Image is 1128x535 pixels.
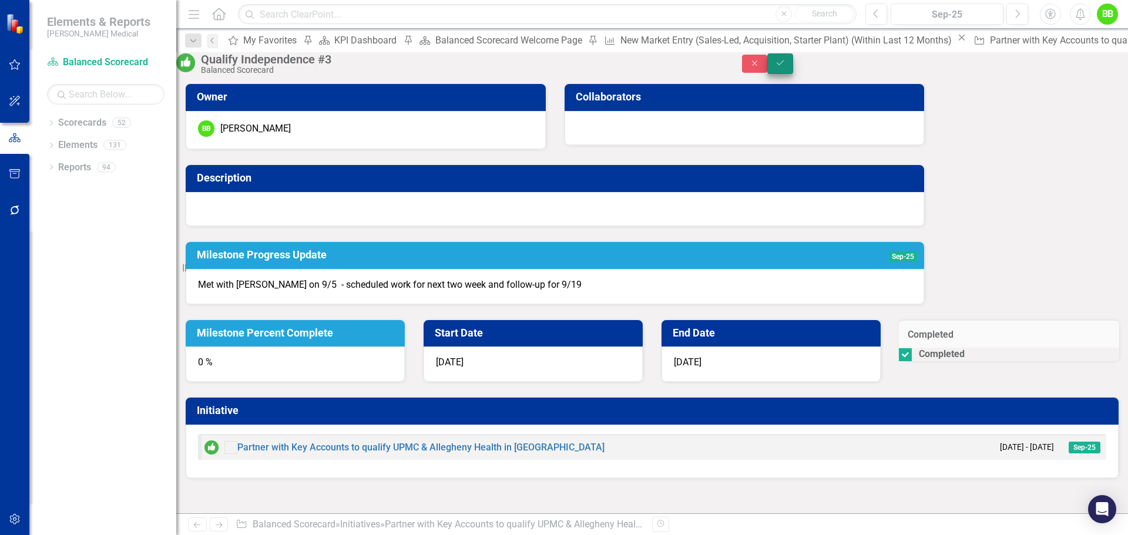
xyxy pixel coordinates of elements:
div: 94 [97,162,116,172]
input: Search Below... [47,84,164,105]
h3: Milestone Progress Update [197,249,790,261]
a: KPI Dashboard [315,33,400,48]
a: Initiatives [340,519,380,530]
div: Balanced Scorecard Welcome Page [435,33,585,48]
span: [DATE] [674,356,701,368]
h3: Initiative [197,405,1112,416]
a: My Favorites [224,33,300,48]
div: BB [198,120,214,137]
a: Elements [58,139,98,152]
small: [DATE] - [DATE] [1000,442,1054,453]
a: Partner with Key Accounts to qualify UPMC & Allegheny Health in [GEOGRAPHIC_DATA] [385,519,745,530]
a: Balanced Scorecard Welcome Page [415,33,585,48]
div: Balanced Scorecard [201,66,719,75]
h3: End Date [673,327,874,339]
div: Completed [919,348,965,361]
h3: Milestone Percent Complete [197,327,398,339]
span: Elements & Reports [47,15,150,29]
span: Search [812,9,837,18]
span: Sep-25 [1069,442,1100,453]
button: Search [795,6,854,22]
div: 52 [112,118,131,128]
a: New Market Entry (Sales-Led, Acquisition, Starter Plant) (Within Last 12 Months) [600,33,954,48]
img: On or Above Target [176,53,195,72]
h3: Description [197,172,917,184]
p: Met with [PERSON_NAME] on 9/5 - scheduled work for next two week and follow-up for 9/19 [198,278,912,292]
div: New Market Entry (Sales-Led, Acquisition, Starter Plant) (Within Last 12 Months) [620,33,954,48]
a: Balanced Scorecard [47,56,164,69]
div: » » » [236,518,643,531]
div: [PERSON_NAME] [220,122,291,136]
button: Sep-25 [891,4,1003,25]
a: Balanced Scorecard [253,519,335,530]
h3: Collaborators [576,91,918,103]
div: 0 % [186,346,405,382]
button: BB [1097,4,1118,25]
input: Search ClearPoint... [238,4,857,25]
div: 131 [103,140,126,150]
a: Partner with Key Accounts to qualify UPMC & Allegheny Health in [GEOGRAPHIC_DATA] [237,442,605,453]
small: [PERSON_NAME] Medical [47,29,150,38]
h3: Owner [197,91,539,103]
a: Scorecards [58,116,106,130]
span: Sep-25 [889,251,917,262]
div: KPI Dashboard [334,33,400,48]
img: On or Above Target [204,440,219,455]
h3: Start Date [435,327,636,339]
a: Reports [58,161,91,174]
img: ClearPoint Strategy [6,13,26,33]
span: [DATE] [436,356,464,368]
div: Sep-25 [895,8,999,22]
div: My Favorites [243,33,300,48]
div: Qualify Independence #3 [201,53,719,66]
h3: Completed [908,329,1110,340]
div: Open Intercom Messenger [1088,495,1116,523]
